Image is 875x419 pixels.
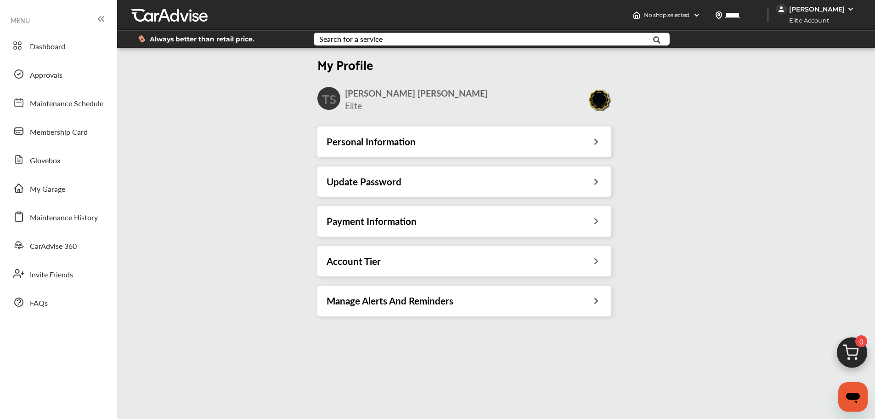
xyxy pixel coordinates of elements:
[327,295,453,307] h3: Manage Alerts And Reminders
[327,136,416,148] h3: Personal Information
[30,126,88,138] span: Membership Card
[587,88,611,111] img: Elitebadge.d198fa44.svg
[8,262,108,286] a: Invite Friends
[8,91,108,115] a: Maintenance Schedule
[345,87,488,99] span: [PERSON_NAME] [PERSON_NAME]
[838,382,868,412] iframe: Button to launch messaging window
[8,176,108,200] a: My Garage
[8,233,108,257] a: CarAdvise 360
[847,6,854,13] img: WGsFRI8htEPBVLJbROoPRyZpYNWhNONpIPPETTm6eUC0GeLEiAAAAAElFTkSuQmCC
[327,255,381,267] h3: Account Tier
[30,155,61,167] span: Glovebox
[317,56,611,72] h2: My Profile
[327,176,401,188] h3: Update Password
[789,5,845,13] div: [PERSON_NAME]
[345,99,362,112] span: Elite
[633,11,640,19] img: header-home-logo.8d720a4f.svg
[768,8,768,22] img: header-divider.bc55588e.svg
[830,333,874,377] img: cart_icon.3d0951e8.svg
[30,298,48,310] span: FAQs
[11,17,30,24] span: MENU
[30,69,62,81] span: Approvals
[8,62,108,86] a: Approvals
[855,335,867,347] span: 0
[30,212,98,224] span: Maintenance History
[776,4,787,15] img: jVpblrzwTbfkPYzPPzSLxeg0AAAAASUVORK5CYII=
[319,35,383,43] div: Search for a service
[138,35,145,43] img: dollor_label_vector.a70140d1.svg
[150,36,254,42] span: Always better than retail price.
[644,11,689,19] span: No shop selected
[322,91,336,107] h2: TS
[777,16,836,25] span: Elite Account
[8,290,108,314] a: FAQs
[327,215,417,227] h3: Payment Information
[8,34,108,57] a: Dashboard
[30,269,73,281] span: Invite Friends
[8,148,108,172] a: Glovebox
[30,184,65,195] span: My Garage
[30,41,65,53] span: Dashboard
[30,98,103,110] span: Maintenance Schedule
[8,119,108,143] a: Membership Card
[693,11,700,19] img: header-down-arrow.9dd2ce7d.svg
[30,241,77,253] span: CarAdvise 360
[8,205,108,229] a: Maintenance History
[715,11,723,19] img: location_vector.a44bc228.svg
